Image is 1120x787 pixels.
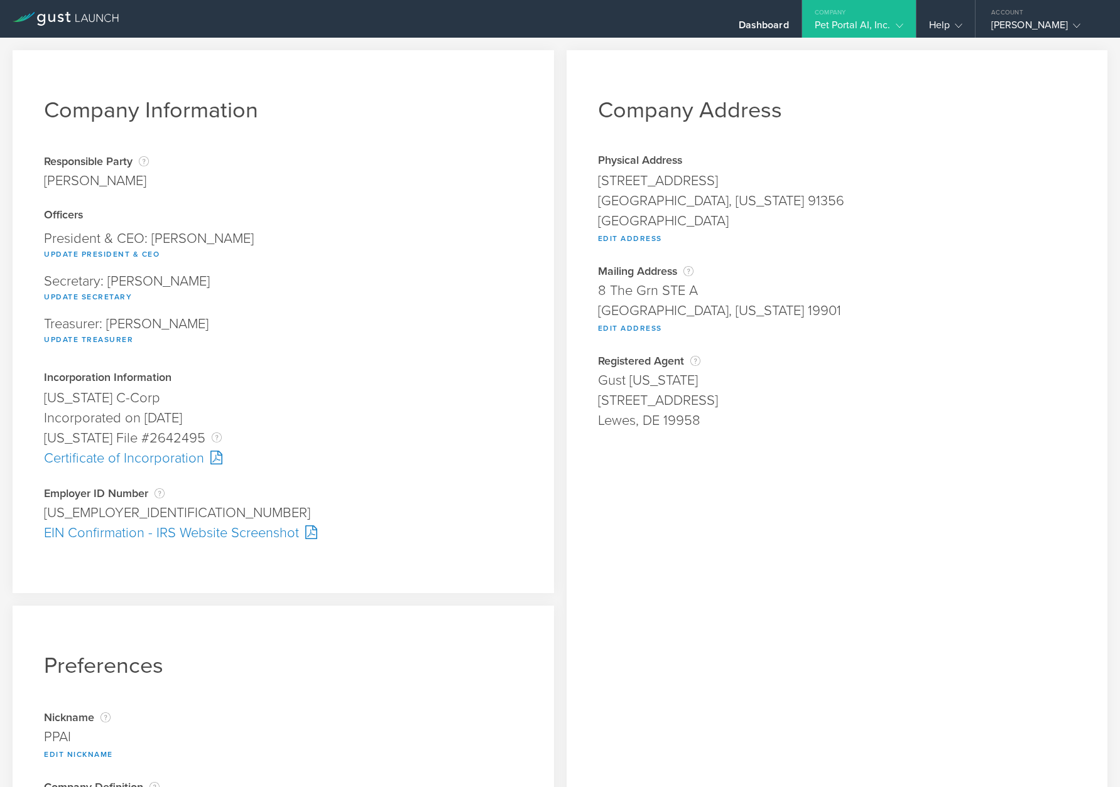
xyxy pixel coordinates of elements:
div: EIN Confirmation - IRS Website Screenshot [44,523,523,543]
div: Responsible Party [44,155,149,168]
div: Treasurer: [PERSON_NAME] [44,311,523,353]
div: [PERSON_NAME] [44,171,149,191]
h1: Company Address [598,97,1077,124]
h1: Preferences [44,652,523,679]
div: [US_STATE] C-Corp [44,388,523,408]
button: Update Secretary [44,289,132,304]
div: Certificate of Incorporation [44,448,523,468]
div: Pet Portal AI, Inc. [815,19,903,38]
div: Registered Agent [598,355,1077,367]
h1: Company Information [44,97,523,124]
div: Mailing Address [598,265,1077,277]
div: [US_STATE] File #2642495 [44,428,523,448]
div: [STREET_ADDRESS] [598,171,1077,191]
div: Incorporation Information [44,372,523,385]
div: [PERSON_NAME] [991,19,1098,38]
div: Gust [US_STATE] [598,370,1077,390]
div: PPAI [44,727,523,747]
button: Edit Address [598,231,662,246]
div: [GEOGRAPHIC_DATA], [US_STATE] 19901 [598,301,1077,321]
div: Secretary: [PERSON_NAME] [44,268,523,311]
div: Incorporated on [DATE] [44,408,523,428]
div: Nickname [44,711,523,724]
button: Edit Nickname [44,747,113,762]
div: Lewes, DE 19958 [598,410,1077,431]
div: [STREET_ADDRESS] [598,390,1077,410]
div: Help [929,19,962,38]
div: [GEOGRAPHIC_DATA] [598,211,1077,231]
div: Physical Address [598,155,1077,168]
div: 8 The Grn STE A [598,281,1077,301]
div: Employer ID Number [44,487,523,500]
div: Dashboard [739,19,789,38]
button: Update Treasurer [44,332,133,347]
button: Update President & CEO [44,247,160,262]
div: President & CEO: [PERSON_NAME] [44,225,523,268]
button: Edit Address [598,321,662,336]
div: [US_EMPLOYER_IDENTIFICATION_NUMBER] [44,503,523,523]
div: Officers [44,210,523,222]
div: [GEOGRAPHIC_DATA], [US_STATE] 91356 [598,191,1077,211]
